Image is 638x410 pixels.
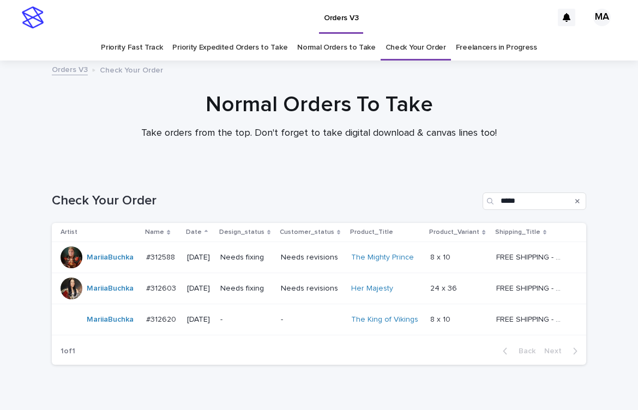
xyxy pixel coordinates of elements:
[52,338,84,365] p: 1 of 1
[281,315,342,324] p: -
[429,226,479,238] p: Product_Variant
[146,251,177,262] p: #312588
[100,63,163,75] p: Check Your Order
[52,304,586,335] tr: MariiaBuchka #312620#312620 [DATE]--The King of Vikings 8 x 108 x 10 FREE SHIPPING - preview in 1...
[186,226,202,238] p: Date
[280,226,334,238] p: Customer_status
[52,193,478,209] h1: Check Your Order
[496,251,567,262] p: FREE SHIPPING - preview in 1-2 business days, after your approval delivery will take 5-10 b.d.
[351,284,393,293] a: Her Majesty
[101,128,537,140] p: Take orders from the top. Don't forget to take digital download & canvas lines too!
[220,284,272,293] p: Needs fixing
[483,192,586,210] input: Search
[220,253,272,262] p: Needs fixing
[297,35,376,61] a: Normal Orders to Take
[495,226,540,238] p: Shipping_Title
[87,315,134,324] a: MariiaBuchka
[430,251,453,262] p: 8 x 10
[101,35,162,61] a: Priority Fast Track
[52,242,586,273] tr: MariiaBuchka #312588#312588 [DATE]Needs fixingNeeds revisionsThe Mighty Prince 8 x 108 x 10 FREE ...
[540,346,586,356] button: Next
[512,347,535,355] span: Back
[52,92,586,118] h1: Normal Orders To Take
[146,282,178,293] p: #312603
[87,253,134,262] a: MariiaBuchka
[61,226,77,238] p: Artist
[430,282,459,293] p: 24 x 36
[219,226,264,238] p: Design_status
[22,7,44,28] img: stacker-logo-s-only.png
[351,315,418,324] a: The King of Vikings
[281,253,342,262] p: Needs revisions
[145,226,164,238] p: Name
[430,313,453,324] p: 8 x 10
[593,9,611,26] div: MA
[351,253,414,262] a: The Mighty Prince
[87,284,134,293] a: MariiaBuchka
[187,253,212,262] p: [DATE]
[187,284,212,293] p: [DATE]
[544,347,568,355] span: Next
[52,63,88,75] a: Orders V3
[350,226,393,238] p: Product_Title
[456,35,537,61] a: Freelancers in Progress
[187,315,212,324] p: [DATE]
[386,35,446,61] a: Check Your Order
[494,346,540,356] button: Back
[281,284,342,293] p: Needs revisions
[496,313,567,324] p: FREE SHIPPING - preview in 1-2 business days, after your approval delivery will take 5-10 b.d.
[146,313,178,324] p: #312620
[496,282,567,293] p: FREE SHIPPING - preview in 1-2 business days, after your approval delivery will take 5-10 b.d.
[220,315,272,324] p: -
[172,35,287,61] a: Priority Expedited Orders to Take
[52,273,586,304] tr: MariiaBuchka #312603#312603 [DATE]Needs fixingNeeds revisionsHer Majesty 24 x 3624 x 36 FREE SHIP...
